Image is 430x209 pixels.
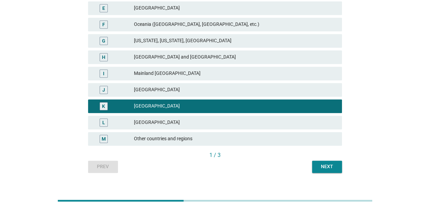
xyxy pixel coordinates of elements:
[134,118,337,127] div: [GEOGRAPHIC_DATA]
[134,37,337,45] div: [US_STATE], [US_STATE], [GEOGRAPHIC_DATA]
[102,37,105,44] div: G
[134,135,337,143] div: Other countries and regions
[102,119,105,126] div: L
[102,86,105,93] div: J
[134,69,337,78] div: Mainland [GEOGRAPHIC_DATA]
[134,53,337,61] div: [GEOGRAPHIC_DATA] and [GEOGRAPHIC_DATA]
[134,20,337,29] div: Oceania ([GEOGRAPHIC_DATA], [GEOGRAPHIC_DATA], etc.)
[312,161,342,173] button: Next
[102,135,106,142] div: M
[134,4,337,12] div: [GEOGRAPHIC_DATA]
[102,21,105,28] div: F
[102,53,105,61] div: H
[134,86,337,94] div: [GEOGRAPHIC_DATA]
[134,102,337,110] div: [GEOGRAPHIC_DATA]
[102,4,105,12] div: E
[103,70,104,77] div: I
[102,102,105,110] div: K
[317,163,337,170] div: Next
[88,151,342,159] div: 1 / 3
